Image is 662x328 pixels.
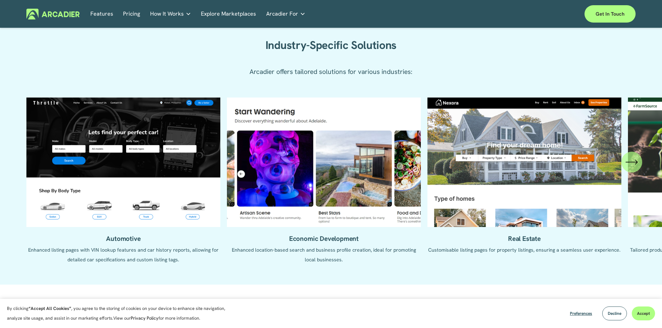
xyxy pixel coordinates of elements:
[150,9,191,19] a: folder dropdown
[28,305,71,311] strong: “Accept All Cookies”
[608,311,621,316] span: Decline
[90,9,113,19] a: Features
[570,311,592,316] span: Preferences
[123,9,140,19] a: Pricing
[250,67,412,76] span: Arcadier offers tailored solutions for various industries:
[602,306,627,320] button: Decline
[131,315,158,321] a: Privacy Policy
[565,306,597,320] button: Preferences
[266,9,305,19] a: folder dropdown
[621,152,642,173] button: Next
[234,39,428,52] h2: Industry-Specific Solutions
[627,295,662,328] iframe: Chat Widget
[585,5,636,23] a: Get in touch
[7,304,233,323] p: By clicking , you agree to the storing of cookies on your device to enhance site navigation, anal...
[201,9,256,19] a: Explore Marketplaces
[266,9,298,19] span: Arcadier For
[26,9,80,19] img: Arcadier
[627,295,662,328] div: Виджет чата
[150,9,184,19] span: How It Works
